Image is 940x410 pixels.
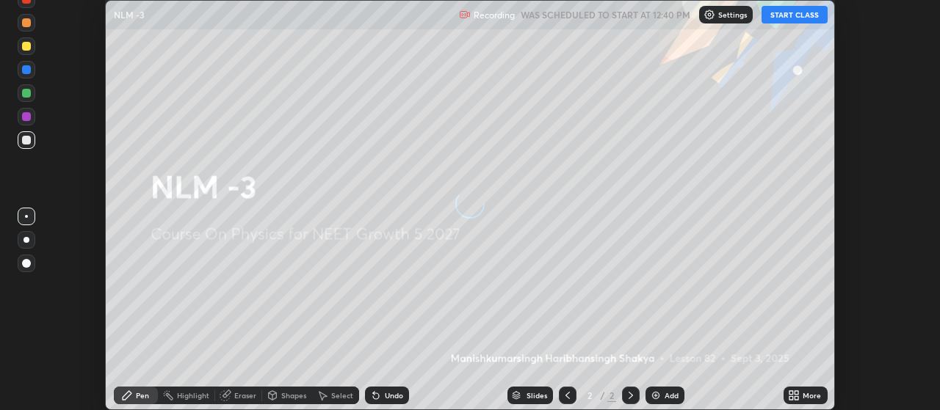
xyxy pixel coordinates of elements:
[281,392,306,399] div: Shapes
[114,9,145,21] p: NLM -3
[600,391,604,400] div: /
[234,392,256,399] div: Eraser
[385,392,403,399] div: Undo
[607,389,616,402] div: 2
[803,392,821,399] div: More
[136,392,149,399] div: Pen
[177,392,209,399] div: Highlight
[582,391,597,400] div: 2
[521,8,690,21] h5: WAS SCHEDULED TO START AT 12:40 PM
[704,9,715,21] img: class-settings-icons
[331,392,353,399] div: Select
[459,9,471,21] img: recording.375f2c34.svg
[527,392,547,399] div: Slides
[718,11,747,18] p: Settings
[474,10,515,21] p: Recording
[762,6,828,23] button: START CLASS
[665,392,679,399] div: Add
[650,389,662,401] img: add-slide-button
